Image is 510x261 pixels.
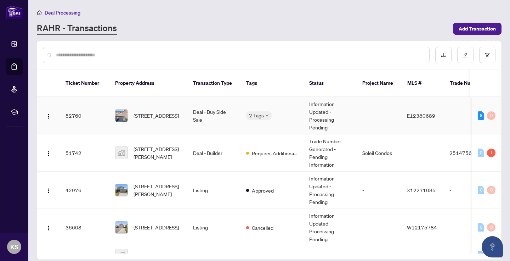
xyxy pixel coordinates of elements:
[444,209,493,246] td: -
[407,224,437,231] span: W12175784
[457,47,474,63] button: edit
[407,252,437,259] span: W12132521
[407,112,435,119] span: E12380689
[46,188,51,194] img: Logo
[252,149,298,157] span: Requires Additional Docs
[46,151,51,156] img: Logo
[134,145,182,161] span: [STREET_ADDRESS][PERSON_NAME]
[478,149,484,157] div: 0
[249,111,264,120] span: 2 Tags
[357,134,401,172] td: Soleil Condos
[60,70,109,97] th: Ticket Number
[134,182,182,198] span: [STREET_ADDRESS][PERSON_NAME]
[6,5,23,18] img: logo
[187,134,240,172] td: Deal - Builder
[487,111,495,120] div: 0
[357,70,402,97] th: Project Name
[252,224,273,232] span: Cancelled
[134,112,179,120] span: [STREET_ADDRESS]
[60,209,109,246] td: 36608
[444,70,494,97] th: Trade Number
[478,251,484,260] div: 0
[187,209,240,246] td: Listing
[252,187,274,194] span: Approved
[60,134,109,172] td: 51742
[60,97,109,134] td: 52760
[252,252,273,260] span: Cancelled
[43,147,54,159] button: Logo
[43,110,54,121] button: Logo
[37,10,42,15] span: home
[453,23,501,35] button: Add Transaction
[304,70,357,97] th: Status
[115,221,127,233] img: thumbnail-img
[463,52,468,57] span: edit
[37,22,117,35] a: RAHR - Transactions
[459,23,496,34] span: Add Transaction
[43,184,54,196] button: Logo
[187,97,240,134] td: Deal - Buy Side Sale
[479,47,495,63] button: filter
[444,172,493,209] td: -
[444,97,493,134] td: -
[43,250,54,261] button: Logo
[115,184,127,196] img: thumbnail-img
[482,236,503,257] button: Open asap
[45,10,80,16] span: Deal Processing
[478,223,484,232] div: 0
[265,114,269,117] span: down
[487,186,495,194] div: 0
[46,113,51,119] img: Logo
[115,147,127,159] img: thumbnail-img
[187,172,240,209] td: Listing
[487,223,495,232] div: 0
[304,97,357,134] td: Information Updated - Processing Pending
[357,97,401,134] td: -
[304,209,357,246] td: Information Updated - Processing Pending
[487,149,495,157] div: 1
[478,111,484,120] div: 8
[187,70,240,97] th: Transaction Type
[46,253,51,259] img: Logo
[441,52,446,57] span: download
[485,52,490,57] span: filter
[304,172,357,209] td: Information Updated - Processing Pending
[304,134,357,172] td: Trade Number Generated - Pending Information
[407,187,436,193] span: X12271085
[357,172,401,209] td: -
[46,225,51,231] img: Logo
[134,251,179,259] span: [STREET_ADDRESS]
[402,70,444,97] th: MLS #
[60,172,109,209] td: 42976
[444,134,493,172] td: 2514756
[240,70,304,97] th: Tags
[357,209,401,246] td: -
[478,186,484,194] div: 0
[134,223,179,231] span: [STREET_ADDRESS]
[435,47,452,63] button: download
[10,242,18,252] span: KS
[43,222,54,233] button: Logo
[115,110,127,122] img: thumbnail-img
[109,70,187,97] th: Property Address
